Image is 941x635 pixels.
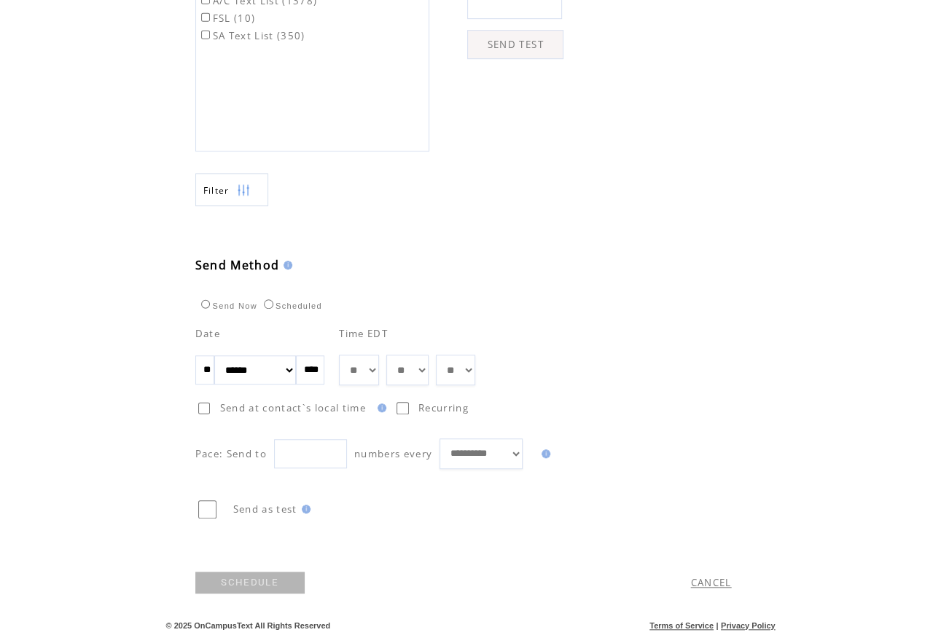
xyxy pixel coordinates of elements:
img: help.gif [297,505,311,513]
label: Send Now [198,301,257,310]
span: | [716,621,718,630]
span: © 2025 OnCampusText All Rights Reserved [166,621,331,630]
input: SA Text List (350) [201,30,211,39]
img: filters.png [237,174,250,207]
img: help.gif [537,449,550,458]
label: Scheduled [260,301,322,310]
label: SA Text List (350) [198,29,305,42]
span: Send Method [195,257,280,273]
span: Recurring [418,401,469,414]
img: help.gif [279,261,292,269]
span: numbers every [354,447,432,460]
span: Show filters [203,184,230,197]
span: Send at contact`s local time [219,401,365,414]
span: Time EDT [339,327,388,340]
a: SCHEDULE [195,572,305,593]
img: help.gif [373,403,386,412]
label: FSL (10) [198,12,256,25]
a: CANCEL [691,576,732,589]
input: FSL (10) [201,12,211,22]
a: Terms of Service [649,621,714,630]
a: Filter [195,173,268,206]
span: Send as test [233,502,297,516]
span: Pace: Send to [195,447,267,460]
input: Scheduled [264,299,273,309]
a: SEND TEST [467,30,563,59]
input: Send Now [201,299,211,309]
a: Privacy Policy [721,621,776,630]
span: Date [195,327,220,340]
